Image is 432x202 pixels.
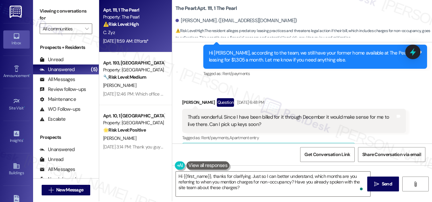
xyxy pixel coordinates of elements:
span: Share Conversation via email [362,151,421,158]
div: Apt. 10, 1 [GEOGRAPHIC_DATA] [103,112,164,119]
span: • [24,105,25,109]
strong: ⚠️ Risk Level: High [176,28,204,33]
div: Prospects [33,134,99,141]
button: New Message [42,185,91,195]
div: That's wonderful. Since I have been billed for it through December it would make sense for me to ... [188,114,395,128]
span: Get Conversation Link [304,151,350,158]
div: Review follow-ups [40,86,86,93]
i:  [413,182,418,187]
div: WO Follow-ups [40,106,80,113]
div: Property: The Pearl [103,14,164,20]
strong: ⚠️ Risk Level: High [103,21,139,27]
div: Escalate [40,116,65,123]
label: Viewing conversations for [40,6,92,23]
span: Send [382,181,392,187]
div: [PERSON_NAME] [182,98,406,109]
span: : The resident alleges predatory leasing practices and threatens legal action if their bill, whic... [176,27,432,42]
button: Get Conversation Link [300,147,354,162]
div: Tagged as: [182,133,406,142]
button: Share Conversation via email [358,147,425,162]
div: All Messages [40,166,75,173]
div: [DATE] 11:59 AM: Efforts* [103,38,149,44]
div: Unread [40,56,63,63]
input: All communities [43,23,82,34]
i:  [85,26,89,31]
span: Rent/payments , [201,135,229,141]
div: Apt. 193, [GEOGRAPHIC_DATA] [103,60,164,66]
div: [DATE] 12:46 PM: Which office do I stop by? [103,91,185,97]
span: [PERSON_NAME] [103,82,136,88]
div: Apt. 111, 1 The Pearl [103,7,164,14]
button: Send [367,177,399,191]
div: Hi [PERSON_NAME], according to the team, we still have your former home available at The Pearl le... [209,50,416,64]
div: [DATE] 3:14 PM: Thank you guys for being so kind! [103,144,197,150]
div: Property: [GEOGRAPHIC_DATA] [103,119,164,126]
strong: 🔧 Risk Level: Medium [103,74,146,80]
div: Unanswered [40,66,75,73]
div: (5) [89,64,99,75]
img: ResiDesk Logo [10,6,23,18]
div: [PERSON_NAME]. ([EMAIL_ADDRESS][DOMAIN_NAME]) [176,17,297,24]
a: Inbox [3,30,30,48]
strong: 🌟 Risk Level: Positive [103,127,146,133]
div: [DATE] 6:48 PM [236,99,264,106]
span: C. Zyz [103,29,115,35]
a: Site Visit • [3,96,30,113]
div: Prospects + Residents [33,44,99,51]
div: Maintenance [40,96,76,103]
div: Unread [40,156,63,163]
span: Rent/payments [222,71,250,76]
b: The Pearl: Apt. 111, 1 The Pearl [176,5,237,12]
i:  [374,182,379,187]
div: Question [217,98,234,106]
a: Buildings [3,160,30,178]
span: • [29,72,30,77]
div: New Inbounds [40,176,78,183]
span: New Message [56,186,83,193]
span: [PERSON_NAME] [103,135,136,141]
a: Insights • [3,128,30,146]
i:  [49,187,54,193]
span: Apartment entry [229,135,259,141]
div: Unanswered [40,146,75,153]
div: Tagged as: [203,69,427,78]
div: Property: [GEOGRAPHIC_DATA] [103,66,164,73]
textarea: To enrich screen reader interactions, please activate Accessibility in Grammarly extension settings [176,172,370,196]
span: • [23,137,24,142]
div: All Messages [40,76,75,83]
